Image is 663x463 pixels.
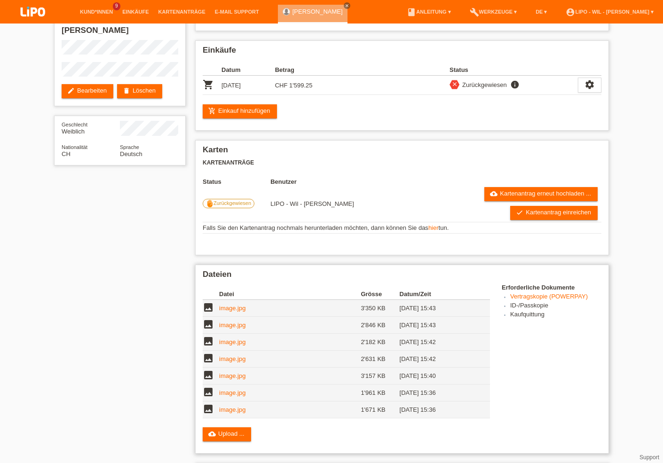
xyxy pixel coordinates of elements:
td: 2'631 KB [361,351,399,368]
span: Schweiz [62,150,71,157]
a: image.jpg [219,305,245,312]
h2: Karten [203,145,601,159]
i: delete [123,87,130,94]
span: Geschlecht [62,122,87,127]
a: image.jpg [219,406,245,413]
th: Datum [221,64,275,76]
a: checkKartenantrag einreichen [510,206,598,220]
span: Nationalität [62,144,87,150]
td: CHF 1'599.25 [275,76,329,95]
td: 2'846 KB [361,317,399,334]
td: [DATE] 15:36 [400,385,477,401]
h2: Dateien [203,270,601,284]
span: 9 [113,2,120,10]
td: Falls Sie den Kartenantrag nochmals herunterladen möchten, dann können Sie das tun. [203,222,601,234]
i: close [451,81,458,87]
i: build [470,8,479,17]
div: Weiblich [62,121,120,135]
i: image [203,386,214,398]
i: close [345,3,349,8]
i: image [203,353,214,364]
a: bookAnleitung ▾ [402,9,455,15]
a: deleteLöschen [117,84,162,98]
td: [DATE] 15:42 [400,334,477,351]
h3: Kartenanträge [203,159,601,166]
a: image.jpg [219,338,245,345]
i: edit [67,87,75,94]
td: 1'961 KB [361,385,399,401]
li: ID-/Passkopie [510,302,601,311]
a: account_circleLIPO - Wil - [PERSON_NAME] ▾ [561,9,658,15]
th: Datum/Zeit [400,289,477,300]
i: front_hand [206,200,213,207]
a: hier [428,224,439,231]
td: [DATE] 15:43 [400,300,477,317]
th: Benutzer [270,178,430,185]
i: image [203,403,214,415]
span: 30.08.2025 [270,200,354,207]
a: Kartenanträge [154,9,210,15]
a: cloud_uploadKartenantrag erneut hochladen ... [484,187,598,201]
i: book [407,8,416,17]
a: add_shopping_cartEinkauf hinzufügen [203,104,277,118]
td: 3'350 KB [361,300,399,317]
th: Betrag [275,64,329,76]
a: editBearbeiten [62,84,113,98]
td: [DATE] 15:40 [400,368,477,385]
td: 1'671 KB [361,401,399,418]
i: image [203,369,214,381]
i: image [203,302,214,313]
th: Status [203,178,270,185]
a: image.jpg [219,372,245,379]
i: cloud_upload [208,430,216,438]
td: 2'182 KB [361,334,399,351]
td: 3'157 KB [361,368,399,385]
i: image [203,336,214,347]
a: LIPO pay [9,19,56,26]
i: info [509,80,521,89]
i: cloud_upload [490,190,497,197]
i: add_shopping_cart [208,107,216,115]
th: Grösse [361,289,399,300]
a: image.jpg [219,355,245,362]
i: POSP00026872 [203,79,214,90]
div: Zurückgewiesen [459,80,507,90]
a: image.jpg [219,322,245,329]
th: Status [450,64,578,76]
h2: [PERSON_NAME] [62,26,178,40]
a: buildWerkzeuge ▾ [465,9,522,15]
i: check [516,209,523,216]
a: image.jpg [219,389,245,396]
i: account_circle [566,8,575,17]
a: Einkäufe [118,9,153,15]
i: image [203,319,214,330]
a: [PERSON_NAME] [292,8,343,15]
a: cloud_uploadUpload ... [203,427,251,441]
span: Deutsch [120,150,142,157]
span: Zurückgewiesen [213,200,251,206]
a: Support [639,454,659,461]
td: [DATE] 15:43 [400,317,477,334]
li: Kaufquittung [510,311,601,320]
a: DE ▾ [531,9,552,15]
h4: Erforderliche Dokumente [502,284,601,291]
a: Kund*innen [75,9,118,15]
h2: Einkäufe [203,46,601,60]
a: close [344,2,350,9]
td: [DATE] 15:42 [400,351,477,368]
th: Datei [219,289,361,300]
a: Vertragskopie (POWERPAY) [510,293,588,300]
span: Sprache [120,144,139,150]
a: E-Mail Support [210,9,264,15]
i: settings [584,79,595,90]
td: [DATE] [221,76,275,95]
td: [DATE] 15:36 [400,401,477,418]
